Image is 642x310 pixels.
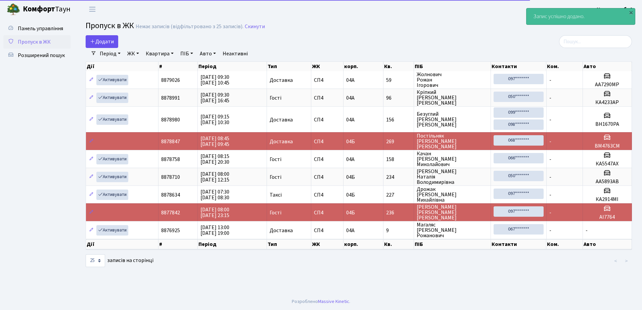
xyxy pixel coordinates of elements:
span: СП4 [314,210,340,215]
span: - [549,156,551,163]
span: 8877842 [161,209,180,216]
h5: КА4233АР [586,99,629,106]
th: # [158,62,198,71]
th: # [158,239,198,249]
a: Активувати [96,190,128,200]
span: - [586,227,588,234]
div: Розроблено . [292,298,350,305]
a: Квартира [143,48,176,59]
span: 04Б [346,138,355,145]
span: Жолнович Роман Ігорович [417,72,488,88]
span: - [549,116,551,123]
span: СП4 [314,117,340,122]
span: Доставка [270,77,293,83]
th: ПІБ [414,239,491,249]
th: Період [198,62,267,71]
span: СП4 [314,192,340,198]
span: 04А [346,227,355,234]
span: - [549,173,551,181]
span: 59 [386,77,411,83]
a: Активувати [96,172,128,182]
th: корп. [343,239,383,249]
span: 234 [386,174,411,180]
th: Авто [583,239,632,249]
th: ПІБ [414,62,491,71]
span: Гості [270,95,281,101]
span: Панель управління [18,25,63,32]
span: - [549,138,551,145]
th: ЖК [311,239,343,249]
a: Активувати [96,75,128,85]
span: 04Б [346,209,355,216]
a: ЖК [125,48,142,59]
h5: AI7764 [586,214,629,220]
span: [DATE] 13:00 [DATE] 19:00 [200,224,229,237]
span: Таун [23,4,71,15]
span: 8879026 [161,76,180,84]
a: Активувати [96,225,128,236]
span: [DATE] 08:00 [DATE] 23:15 [200,206,229,219]
span: Гості [270,157,281,162]
a: Авто [197,48,219,59]
span: 269 [386,139,411,144]
span: 04А [346,94,355,102]
span: [PERSON_NAME] [PERSON_NAME] [PERSON_NAME] [417,204,488,220]
span: Постільняк [PERSON_NAME] [PERSON_NAME] [417,133,488,149]
img: logo.png [7,3,20,16]
span: 8876925 [161,227,180,234]
span: Розширений пошук [18,52,65,59]
span: 96 [386,95,411,101]
a: Неактивні [220,48,250,59]
span: [DATE] 07:30 [DATE] 08:30 [200,188,229,201]
span: 9 [386,228,411,233]
b: Комфорт [23,4,55,14]
span: Гості [270,174,281,180]
a: Активувати [96,154,128,164]
th: Дії [86,239,158,249]
span: Гості [270,210,281,215]
a: Панель управління [3,22,71,35]
span: СП4 [314,95,340,101]
h5: ВМ4763СМ [586,143,629,149]
th: Ком. [546,239,583,249]
span: Пропуск в ЖК [86,20,134,32]
a: ПІБ [178,48,196,59]
span: - [549,76,551,84]
a: Активувати [96,114,128,125]
span: 8878991 [161,94,180,102]
span: [DATE] 08:15 [DATE] 20:30 [200,153,229,166]
a: Консьєрж б. 4. [597,5,634,13]
span: 158 [386,157,411,162]
th: Кв. [383,62,414,71]
input: Пошук... [559,35,632,48]
span: 236 [386,210,411,215]
span: 156 [386,117,411,122]
span: СП4 [314,228,340,233]
h5: AA7290MP [586,82,629,88]
th: Контакти [491,239,547,249]
span: Дрожак [PERSON_NAME] Михайлівна [417,187,488,203]
th: Дії [86,62,158,71]
span: - [549,209,551,216]
span: 227 [386,192,411,198]
span: [DATE] 08:45 [DATE] 09:45 [200,135,229,148]
th: Тип [267,62,312,71]
span: Додати [90,38,114,45]
span: Безуглий [PERSON_NAME] [PERSON_NAME] [417,111,488,127]
a: Додати [86,35,118,48]
span: Качан [PERSON_NAME] Миколайович [417,151,488,167]
label: записів на сторінці [86,254,153,267]
span: СП4 [314,139,340,144]
span: 04А [346,116,355,123]
span: Кріпкий [PERSON_NAME] [PERSON_NAME] [417,90,488,106]
a: Активувати [96,93,128,103]
span: [DATE] 09:15 [DATE] 10:30 [200,113,229,126]
a: Скинути [245,23,265,30]
span: Таксі [270,192,282,198]
th: Тип [267,239,312,249]
a: Розширений пошук [3,49,71,62]
span: СП4 [314,157,340,162]
th: Період [198,239,267,249]
span: 8878710 [161,173,180,181]
span: [DATE] 09:30 [DATE] 16:45 [200,91,229,104]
